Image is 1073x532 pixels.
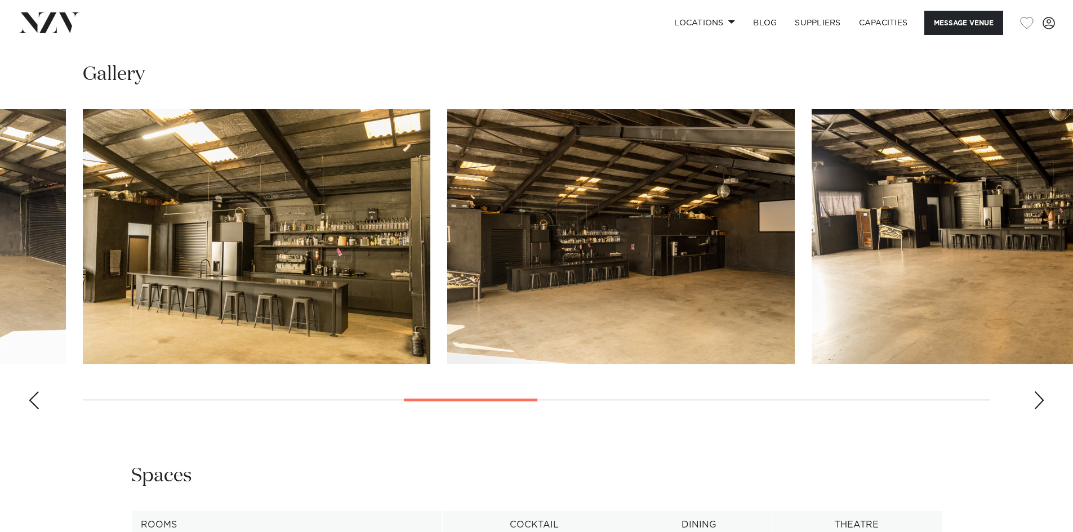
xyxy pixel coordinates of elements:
[447,109,795,364] swiper-slide: 8 / 17
[744,11,786,35] a: BLOG
[83,109,430,364] swiper-slide: 7 / 17
[924,11,1003,35] button: Message Venue
[665,11,744,35] a: Locations
[18,12,79,33] img: nzv-logo.png
[83,62,145,87] h2: Gallery
[786,11,849,35] a: SUPPLIERS
[131,463,192,489] h2: Spaces
[850,11,917,35] a: Capacities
